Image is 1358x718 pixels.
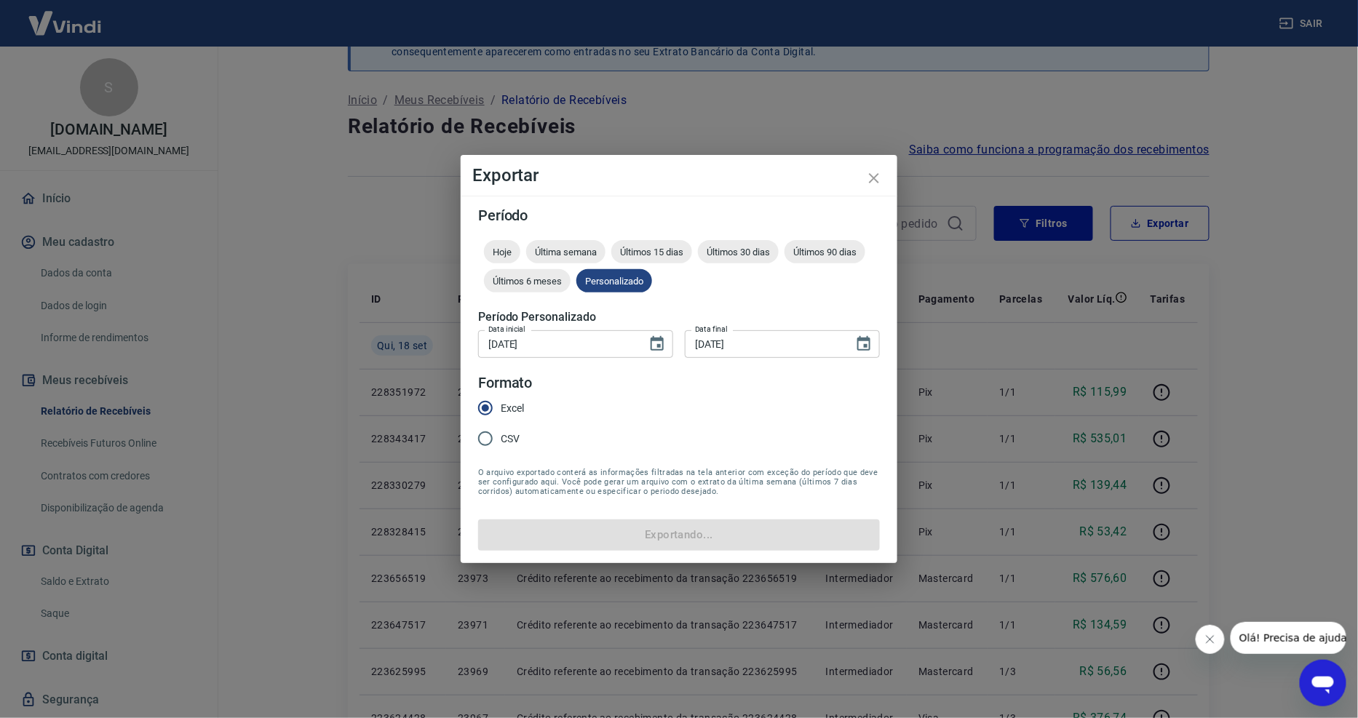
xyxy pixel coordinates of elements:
[526,240,605,263] div: Última semana
[484,240,520,263] div: Hoje
[785,240,865,263] div: Últimos 90 dias
[478,372,533,394] legend: Formato
[501,431,520,447] span: CSV
[611,240,692,263] div: Últimos 15 dias
[484,247,520,258] span: Hoje
[698,247,779,258] span: Últimos 30 dias
[9,10,122,22] span: Olá! Precisa de ajuda?
[478,310,880,324] h5: Período Personalizado
[484,269,571,292] div: Últimos 6 meses
[1300,660,1346,706] iframe: Botão para abrir a janela de mensagens
[478,330,637,357] input: DD/MM/YYYY
[1196,625,1225,654] iframe: Fechar mensagem
[611,247,692,258] span: Últimos 15 dias
[685,330,843,357] input: DD/MM/YYYY
[472,167,886,184] h4: Exportar
[1231,622,1346,654] iframe: Mensagem da empresa
[695,324,728,335] label: Data final
[576,276,652,287] span: Personalizado
[849,330,878,359] button: Choose date, selected date is 18 de set de 2025
[643,330,672,359] button: Choose date, selected date is 18 de set de 2025
[857,161,892,196] button: close
[484,276,571,287] span: Últimos 6 meses
[501,401,524,416] span: Excel
[478,208,880,223] h5: Período
[488,324,525,335] label: Data inicial
[478,468,880,496] span: O arquivo exportado conterá as informações filtradas na tela anterior com exceção do período que ...
[698,240,779,263] div: Últimos 30 dias
[576,269,652,292] div: Personalizado
[526,247,605,258] span: Última semana
[785,247,865,258] span: Últimos 90 dias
